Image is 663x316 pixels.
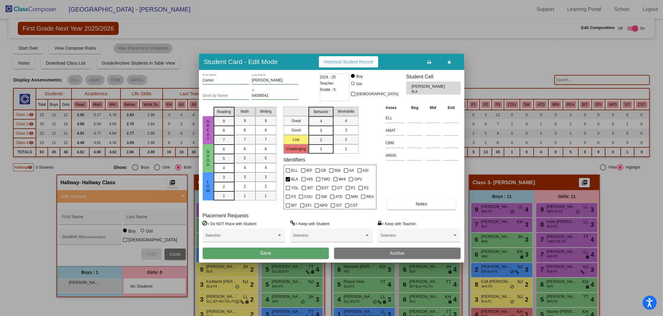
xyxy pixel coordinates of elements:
h3: Student Card - Edit Mode [204,58,278,66]
span: BLA [412,89,442,94]
h3: Student Cell [406,74,461,80]
input: assessment [386,126,404,135]
span: Grade : K [320,86,336,93]
span: 4 [345,118,347,124]
span: ELL [291,167,298,174]
th: Asses [384,104,406,111]
span: 3 [244,174,246,180]
span: 2024 - 25 [320,74,336,80]
span: 9 [265,118,267,124]
span: 3 [320,128,322,133]
span: 5 [265,156,267,161]
span: Reading [217,109,231,115]
span: 2 [345,137,347,142]
span: CB [321,167,326,174]
span: REA [366,193,374,200]
span: 1 [345,146,347,152]
span: P3 [291,193,296,200]
label: = Keep with Teacher: [378,220,417,227]
span: EXT [322,184,329,192]
button: Historical Student Record [319,56,379,67]
span: ATD [335,193,343,200]
input: assessment [386,151,404,160]
span: 4 [244,165,246,170]
span: INT [307,184,313,192]
span: 504 [334,167,341,174]
label: = Keep with Student: [290,220,330,227]
span: 2 [265,184,267,189]
span: GT [337,184,343,192]
span: 2 [320,137,322,143]
span: EFI [305,202,311,209]
span: 8 [265,127,267,133]
span: Great [205,119,211,141]
span: [PERSON_NAME] [412,83,446,90]
span: 7 [223,137,225,143]
th: Mid [424,104,442,111]
span: 1 [223,193,225,199]
span: Low [205,180,211,193]
span: Writing [260,109,271,114]
span: SIT [336,202,342,209]
span: 5 [223,156,225,161]
span: 1 [265,193,267,199]
span: TWO [321,175,330,183]
span: 4 [265,165,267,170]
span: Archive [390,251,405,256]
span: Behavior [314,109,329,115]
div: Boy [356,74,363,79]
span: 5 [244,156,246,161]
span: 6 [244,146,246,152]
span: Good [205,150,211,167]
span: P1 [351,184,356,192]
th: Beg [406,104,424,111]
span: 4 [320,118,322,124]
span: 6 [223,146,225,152]
span: AA [349,167,354,174]
span: 1 [320,146,322,152]
span: 7 [265,137,267,142]
span: 2 [223,184,225,190]
span: MIN [351,193,358,200]
span: 6 [265,146,267,152]
span: IEP [306,167,312,174]
span: 3 [345,127,347,133]
span: 1 [244,193,246,199]
span: 4 [223,165,225,171]
span: Notes [416,201,428,206]
span: BIT [291,202,297,209]
span: BLA [291,175,298,183]
button: Notes [387,198,456,210]
span: HIS [307,175,313,183]
span: ASI [363,167,369,174]
span: 3 [265,174,267,180]
button: Archive [334,248,461,259]
span: 7 [244,137,246,142]
span: GPV [354,175,362,183]
span: 2 [244,184,246,189]
label: Identifiers [284,157,305,163]
div: Girl [356,81,362,87]
span: Teacher: [320,80,334,86]
span: [DEMOGRAPHIC_DATA] [356,90,398,98]
label: Placement Requests [203,213,249,219]
label: = Do NOT Place with Student: [203,220,257,227]
span: Historical Student Record [324,59,374,64]
span: Math [241,109,249,114]
span: P2 [364,184,369,192]
input: assessment [386,113,404,123]
span: WHI [339,175,346,183]
th: End [442,104,460,111]
span: 9 [244,118,246,124]
input: goes by name [203,94,249,98]
input: assessment [386,138,404,148]
span: CST [350,202,358,209]
span: 8 [244,127,246,133]
span: 3 [223,175,225,180]
span: Workskills [338,109,354,114]
span: 9 [223,118,225,124]
span: COU [304,193,313,200]
span: SW [321,193,327,200]
button: Save [203,248,329,259]
span: NPD [320,202,328,209]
